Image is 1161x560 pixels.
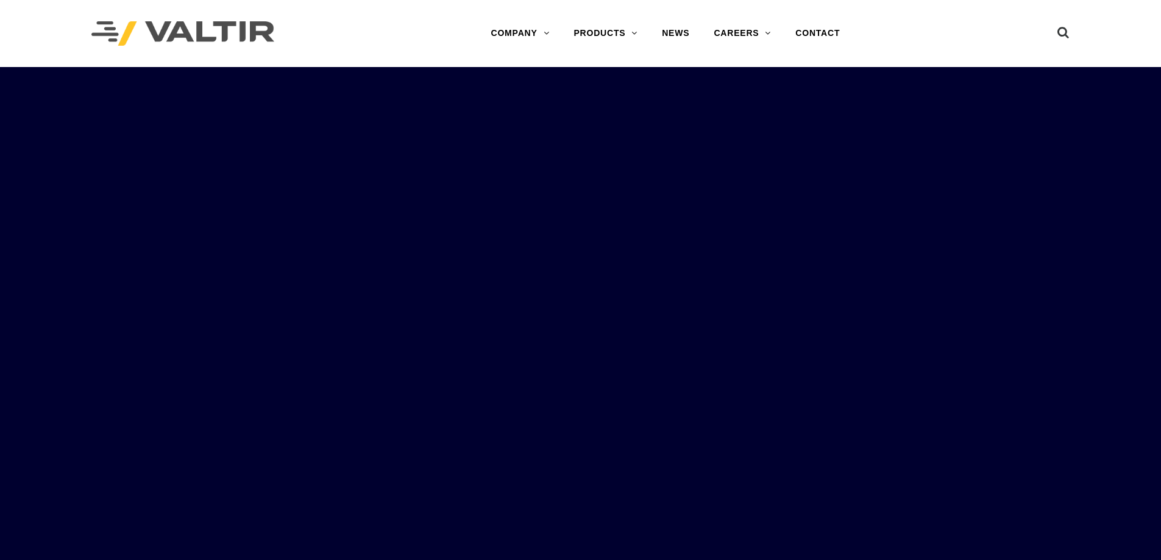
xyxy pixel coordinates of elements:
a: COMPANY [478,21,561,46]
a: CONTACT [783,21,852,46]
a: NEWS [650,21,701,46]
a: PRODUCTS [561,21,650,46]
img: Valtir [91,21,274,46]
a: CAREERS [701,21,783,46]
